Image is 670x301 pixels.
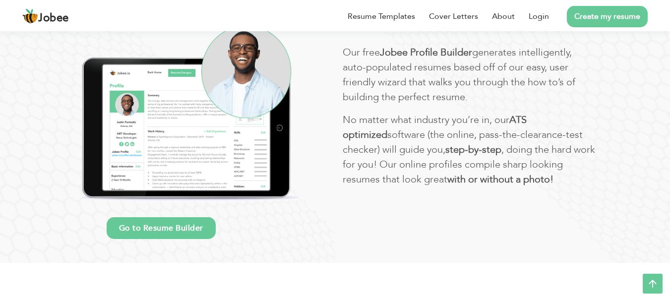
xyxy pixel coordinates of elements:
[343,45,596,105] p: Our free generates intelligently, auto-populated resumes based off of our easy, user friendly wiz...
[348,10,415,22] a: Resume Templates
[445,143,501,156] b: step-by-step
[447,173,553,186] b: with or without a photo!
[38,13,69,24] span: Jobee
[343,113,596,187] p: No matter what industry you’re in, our software (the online, pass-the-clearance-test checker) wil...
[22,8,38,24] img: jobee.io
[22,8,69,24] a: Jobee
[567,6,648,27] a: Create my resume
[429,10,478,22] a: Cover Letters
[380,46,472,59] b: Jobee Proﬁle Builder
[107,217,216,239] a: Go to Resume Builder
[529,10,549,22] a: Login
[492,10,515,22] a: About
